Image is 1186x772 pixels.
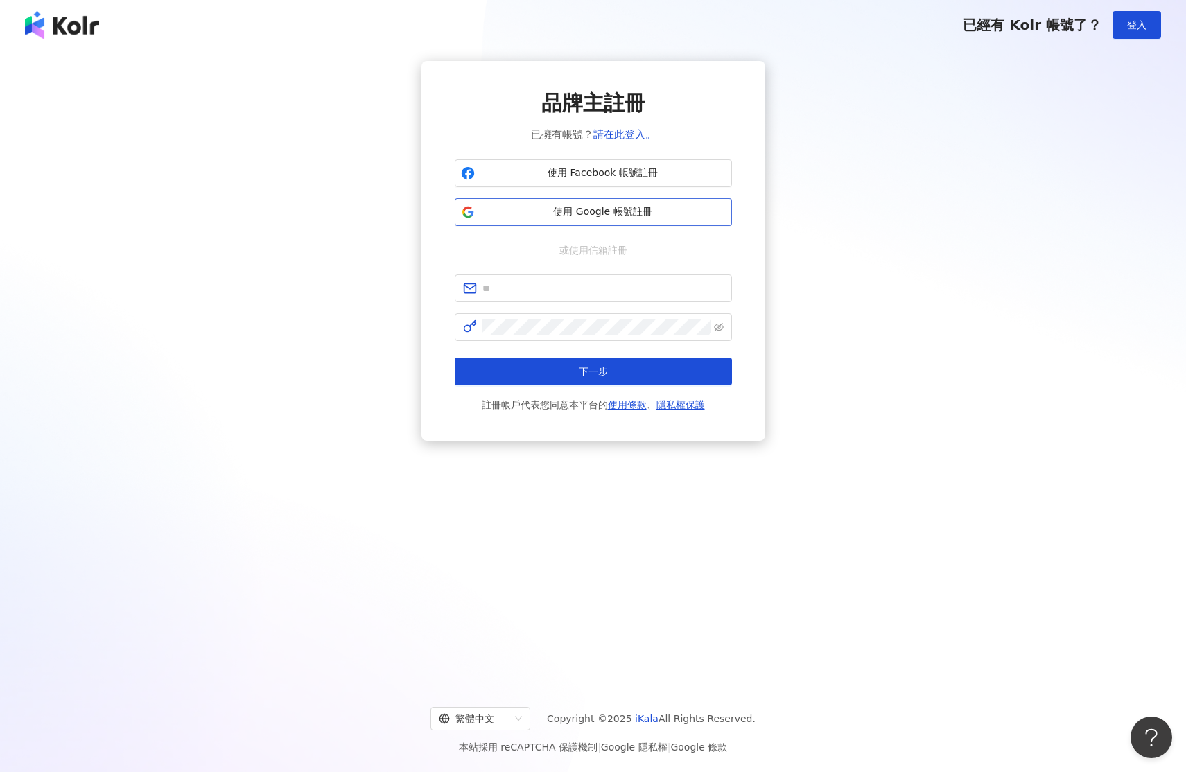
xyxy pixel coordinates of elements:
button: 登入 [1113,11,1161,39]
iframe: Help Scout Beacon - Open [1131,717,1172,758]
a: Google 條款 [670,742,727,753]
span: 使用 Google 帳號註冊 [480,205,726,219]
button: 下一步 [455,358,732,385]
img: logo [25,11,99,39]
span: 已擁有帳號？ [531,126,656,143]
a: 使用條款 [608,399,647,410]
span: 下一步 [579,366,608,377]
span: eye-invisible [714,322,724,332]
a: Google 隱私權 [601,742,668,753]
a: iKala [635,713,659,724]
span: | [598,742,601,753]
button: 使用 Google 帳號註冊 [455,198,732,226]
button: 使用 Facebook 帳號註冊 [455,159,732,187]
span: 登入 [1127,19,1146,30]
a: 請在此登入。 [593,128,656,141]
div: 繁體中文 [439,708,509,730]
span: | [668,742,671,753]
span: Copyright © 2025 All Rights Reserved. [547,710,756,727]
span: 品牌主註冊 [541,89,645,118]
a: 隱私權保護 [656,399,705,410]
span: 註冊帳戶代表您同意本平台的 、 [482,396,705,413]
span: 本站採用 reCAPTCHA 保護機制 [459,739,727,755]
span: 或使用信箱註冊 [550,243,637,258]
span: 已經有 Kolr 帳號了？ [963,17,1101,33]
span: 使用 Facebook 帳號註冊 [480,166,726,180]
